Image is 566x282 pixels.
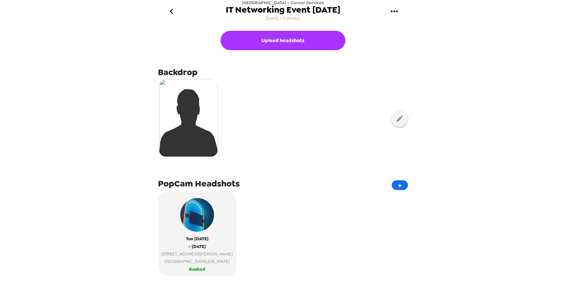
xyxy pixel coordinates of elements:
[226,6,340,14] span: IT Networking Event [DATE]
[188,243,206,250] span: - [DATE]
[162,258,233,265] span: [GEOGRAPHIC_DATA] , [US_STATE]
[180,198,214,232] img: popcam example
[189,265,205,273] span: Booked
[161,1,182,22] button: go back
[392,180,408,190] button: +
[384,1,405,22] button: gallery menu
[162,250,233,258] span: [STREET_ADDRESS][PERSON_NAME]
[221,31,345,50] button: Upload headshots
[159,79,218,157] img: silhouette
[158,192,236,276] button: popcam exampleTue [DATE]- [DATE][STREET_ADDRESS][PERSON_NAME][GEOGRAPHIC_DATA],[US_STATE]Booked
[158,66,198,78] span: Backdrop
[186,235,209,243] span: Tue [DATE]
[266,14,300,23] span: [DATE] • 0 photos
[158,178,240,189] span: PopCam Headshots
